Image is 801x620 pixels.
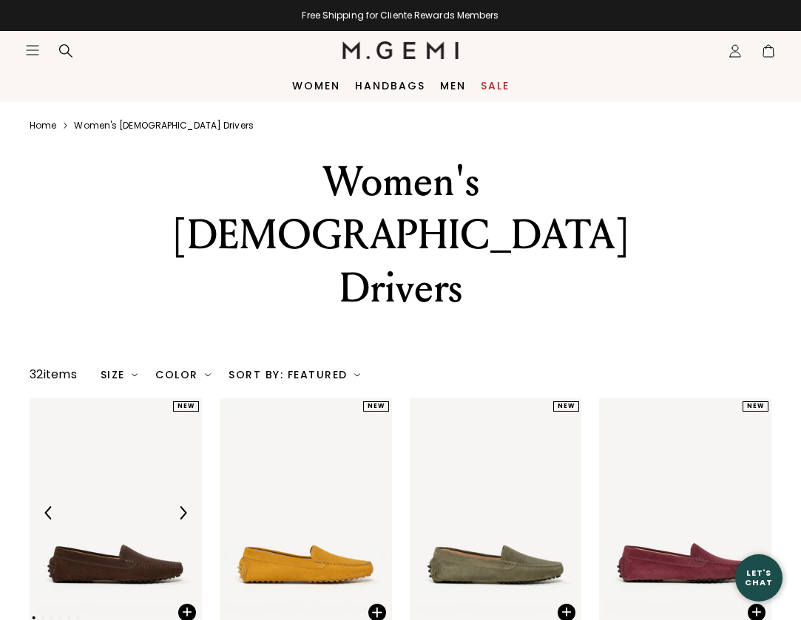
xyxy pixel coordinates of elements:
[205,372,211,378] img: chevron-down.svg
[74,120,253,132] a: Women's [DEMOGRAPHIC_DATA] drivers
[553,401,579,412] div: NEW
[363,401,389,412] div: NEW
[126,155,675,315] div: Women's [DEMOGRAPHIC_DATA] Drivers
[155,369,211,381] div: Color
[101,369,138,381] div: Size
[132,372,138,378] img: chevron-down.svg
[25,43,40,58] button: Open site menu
[229,369,360,381] div: Sort By: Featured
[292,80,340,92] a: Women
[481,80,510,92] a: Sale
[735,568,783,587] div: Let's Chat
[354,372,360,378] img: chevron-down.svg
[176,506,189,519] img: Next Arrow
[30,120,56,132] a: Home
[30,366,77,384] div: 32 items
[342,41,459,59] img: M.Gemi
[440,80,466,92] a: Men
[173,401,199,412] div: NEW
[355,80,425,92] a: Handbags
[743,401,768,412] div: NEW
[42,506,55,519] img: Previous Arrow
